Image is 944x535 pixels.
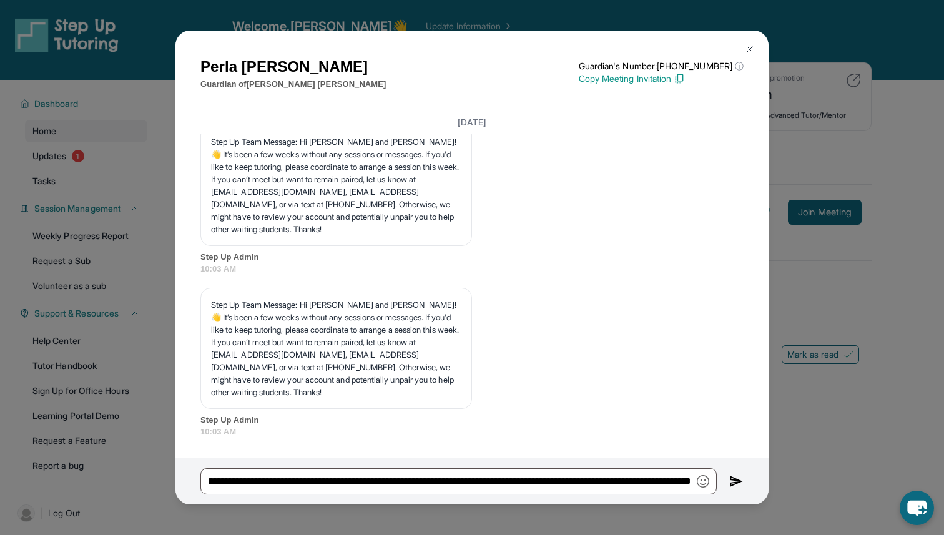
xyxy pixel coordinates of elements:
img: Copy Icon [674,73,685,84]
img: Send icon [729,474,744,489]
span: 10:03 AM [200,263,744,275]
p: Step Up Team Message: Hi [PERSON_NAME] and [PERSON_NAME]! 👋 It’s been a few weeks without any ses... [211,135,461,235]
p: Step Up Team Message: Hi [PERSON_NAME] and [PERSON_NAME]! 👋 It’s been a few weeks without any ses... [211,298,461,398]
p: Copy Meeting Invitation [579,72,744,85]
span: 10:03 AM [200,426,744,438]
button: chat-button [900,491,934,525]
img: Emoji [697,475,709,488]
span: ⓘ [735,60,744,72]
img: Close Icon [745,44,755,54]
p: Guardian of [PERSON_NAME] [PERSON_NAME] [200,78,386,91]
span: Step Up Admin [200,251,744,263]
p: Guardian's Number: [PHONE_NUMBER] [579,60,744,72]
span: Step Up Admin [200,414,744,426]
h1: Perla [PERSON_NAME] [200,56,386,78]
h3: [DATE] [200,115,744,128]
